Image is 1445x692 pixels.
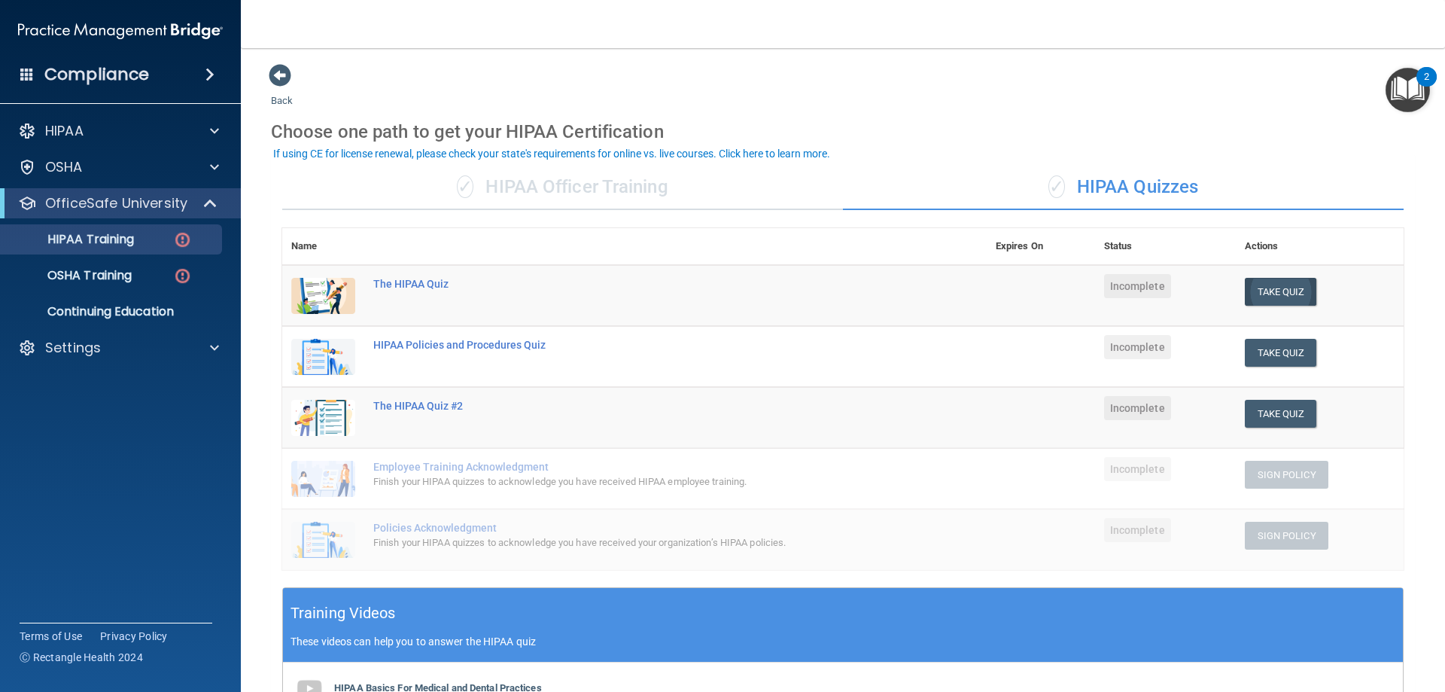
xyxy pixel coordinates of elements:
[1104,396,1171,420] span: Incomplete
[1245,339,1317,367] button: Take Quiz
[843,165,1404,210] div: HIPAA Quizzes
[282,228,364,265] th: Name
[1236,228,1404,265] th: Actions
[10,268,132,283] p: OSHA Training
[1048,175,1065,198] span: ✓
[100,629,168,644] a: Privacy Policy
[1424,77,1429,96] div: 2
[1104,335,1171,359] span: Incomplete
[373,461,911,473] div: Employee Training Acknowledgment
[45,339,101,357] p: Settings
[373,522,911,534] div: Policies Acknowledgment
[1245,522,1328,550] button: Sign Policy
[273,148,830,159] div: If using CE for license renewal, please check your state's requirements for online vs. live cours...
[20,629,82,644] a: Terms of Use
[291,636,1395,648] p: These videos can help you to answer the HIPAA quiz
[291,600,396,626] h5: Training Videos
[987,228,1095,265] th: Expires On
[271,110,1415,154] div: Choose one path to get your HIPAA Certification
[1185,585,1427,645] iframe: Drift Widget Chat Controller
[18,158,219,176] a: OSHA
[18,122,219,140] a: HIPAA
[373,473,911,491] div: Finish your HIPAA quizzes to acknowledge you have received HIPAA employee training.
[45,194,187,212] p: OfficeSafe University
[1104,518,1171,542] span: Incomplete
[18,194,218,212] a: OfficeSafe University
[20,650,143,665] span: Ⓒ Rectangle Health 2024
[1245,461,1328,489] button: Sign Policy
[271,77,293,106] a: Back
[373,400,911,412] div: The HIPAA Quiz #2
[1104,274,1171,298] span: Incomplete
[457,175,473,198] span: ✓
[282,165,843,210] div: HIPAA Officer Training
[373,278,911,290] div: The HIPAA Quiz
[271,146,832,161] button: If using CE for license renewal, please check your state's requirements for online vs. live cours...
[1386,68,1430,112] button: Open Resource Center, 2 new notifications
[45,122,84,140] p: HIPAA
[10,304,215,319] p: Continuing Education
[173,267,192,285] img: danger-circle.6113f641.png
[1095,228,1236,265] th: Status
[173,230,192,249] img: danger-circle.6113f641.png
[1104,457,1171,481] span: Incomplete
[45,158,83,176] p: OSHA
[18,339,219,357] a: Settings
[1245,278,1317,306] button: Take Quiz
[18,16,223,46] img: PMB logo
[373,339,911,351] div: HIPAA Policies and Procedures Quiz
[1245,400,1317,428] button: Take Quiz
[373,534,911,552] div: Finish your HIPAA quizzes to acknowledge you have received your organization’s HIPAA policies.
[44,64,149,85] h4: Compliance
[10,232,134,247] p: HIPAA Training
